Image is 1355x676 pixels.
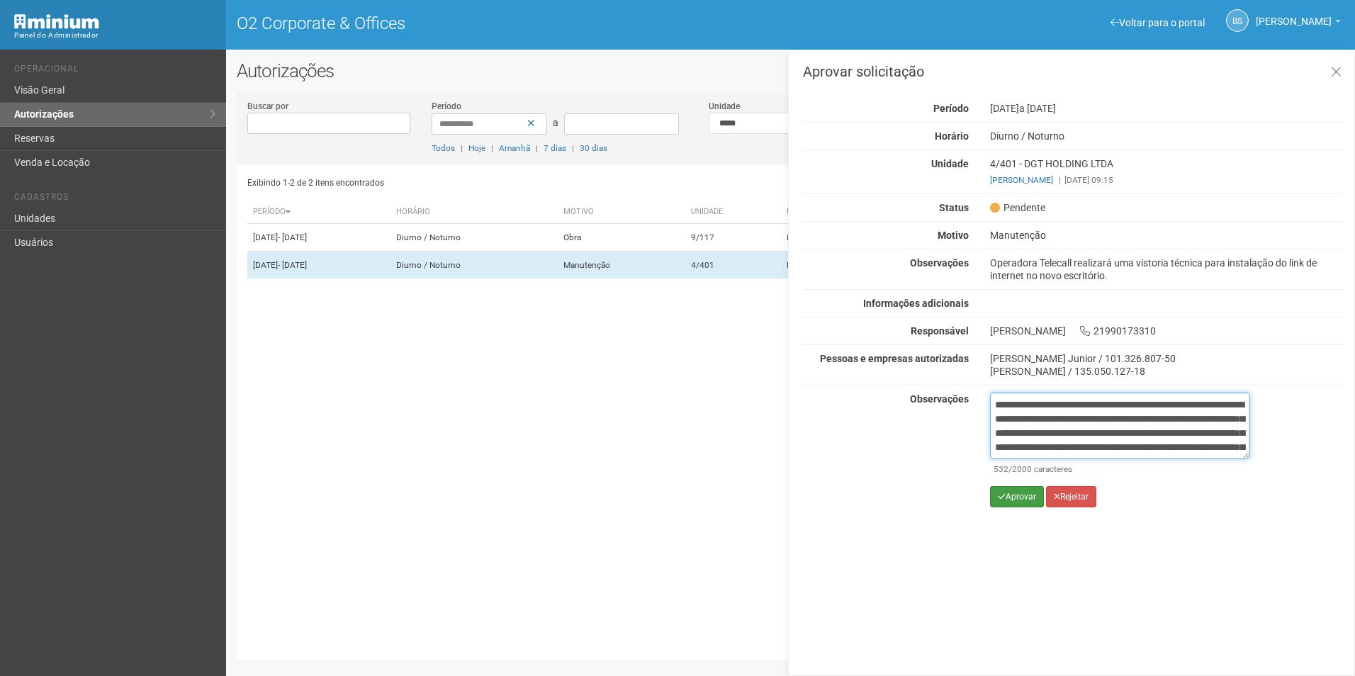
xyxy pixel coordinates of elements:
[468,143,485,153] a: Hoje
[709,100,740,113] label: Unidade
[820,353,969,364] strong: Pessoas e empresas autorizadas
[931,158,969,169] strong: Unidade
[979,102,1354,115] div: [DATE]
[990,175,1053,185] a: [PERSON_NAME]
[781,252,969,279] td: DGT HOLDING LTDA
[278,260,307,270] span: - [DATE]
[910,393,969,405] strong: Observações
[1322,57,1351,88] a: Fechar
[979,325,1354,337] div: [PERSON_NAME] 21990173310
[990,486,1044,507] button: Aprovar
[990,352,1344,365] div: [PERSON_NAME] Junior / 101.326.807-50
[247,172,786,193] div: Exibindo 1-2 de 2 itens encontrados
[781,224,969,252] td: BANCO ITAU
[939,202,969,213] strong: Status
[247,224,391,252] td: [DATE]
[237,60,1344,81] h2: Autorizações
[979,157,1354,186] div: 4/401 - DGT HOLDING LTDA
[432,100,461,113] label: Período
[491,143,493,153] span: |
[499,143,530,153] a: Amanhã
[1059,175,1061,185] span: |
[580,143,607,153] a: 30 dias
[863,298,969,309] strong: Informações adicionais
[237,14,780,33] h1: O2 Corporate & Offices
[14,64,215,79] li: Operacional
[994,464,1008,474] span: 532
[390,224,558,252] td: Diurno / Noturno
[278,232,307,242] span: - [DATE]
[1111,17,1205,28] a: Voltar para o portal
[935,130,969,142] strong: Horário
[803,64,1344,79] h3: Aprovar solicitação
[390,252,558,279] td: Diurno / Noturno
[247,252,391,279] td: [DATE]
[572,143,574,153] span: |
[461,143,463,153] span: |
[979,229,1354,242] div: Manutenção
[781,201,969,224] th: Empresa
[938,230,969,241] strong: Motivo
[990,365,1344,378] div: [PERSON_NAME] / 135.050.127-18
[558,201,686,224] th: Motivo
[14,192,215,207] li: Cadastros
[685,224,780,252] td: 9/117
[994,463,1247,475] div: /2000 caracteres
[1256,18,1341,29] a: [PERSON_NAME]
[910,257,969,269] strong: Observações
[390,201,558,224] th: Horário
[911,325,969,337] strong: Responsável
[544,143,566,153] a: 7 dias
[1226,9,1249,32] a: Bs
[1256,2,1332,27] span: BIANKA souza cruz cavalcanti
[14,29,215,42] div: Painel do Administrador
[933,103,969,114] strong: Período
[685,252,780,279] td: 4/401
[685,201,780,224] th: Unidade
[247,100,288,113] label: Buscar por
[1046,486,1096,507] button: Rejeitar
[1019,103,1056,114] span: a [DATE]
[558,224,686,252] td: Obra
[990,201,1045,214] span: Pendente
[432,143,455,153] a: Todos
[247,201,391,224] th: Período
[14,14,99,29] img: Minium
[536,143,538,153] span: |
[553,117,558,128] span: a
[990,174,1344,186] div: [DATE] 09:15
[558,252,686,279] td: Manutenção
[979,257,1354,282] div: Operadora Telecall realizará uma vistoria técnica para instalação do link de internet no novo esc...
[979,130,1354,142] div: Diurno / Noturno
